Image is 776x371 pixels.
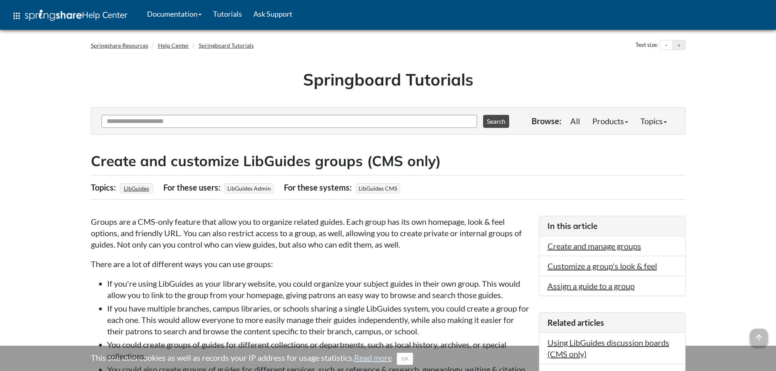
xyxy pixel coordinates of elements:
[163,180,222,195] div: For these users:
[547,338,669,359] a: Using LibGuides discussion boards (CMS only)
[207,4,248,24] a: Tutorials
[356,183,400,193] span: LibGuides CMS
[224,183,274,193] span: LibGuides Admin
[284,180,354,195] div: For these systems:
[91,42,148,49] a: Springshare Resources
[6,4,133,28] a: apps Help Center
[107,339,531,362] li: You could create groups of guides for different collections or departments, such as local history...
[547,241,641,251] a: Create and manage groups
[12,11,22,21] span: apps
[199,42,254,49] a: Springboard Tutorials
[547,318,604,327] span: Related articles
[91,216,531,250] p: Groups are a CMS-only feature that allow you to organize related guides. Each group has its own h...
[660,40,673,50] button: Decrease text size
[634,40,660,50] div: Text size:
[483,115,509,128] button: Search
[25,10,82,21] img: Springshare
[91,151,686,171] h2: Create and customize LibGuides groups (CMS only)
[673,40,685,50] button: Increase text size
[750,329,768,339] a: arrow_upward
[586,113,634,129] a: Products
[97,68,679,91] h1: Springboard Tutorials
[83,352,694,365] div: This site uses cookies as well as records your IP address for usage statistics.
[141,4,207,24] a: Documentation
[547,261,657,271] a: Customize a group's look & feel
[123,182,150,194] a: LibGuides
[82,9,128,20] span: Help Center
[634,113,673,129] a: Topics
[158,42,189,49] a: Help Center
[564,113,586,129] a: All
[750,329,768,347] span: arrow_upward
[248,4,298,24] a: Ask Support
[91,180,118,195] div: Topics:
[547,220,677,232] h3: In this article
[107,278,531,301] li: If you're using LibGuides as your library website, you could organize your subject guides in thei...
[547,281,635,291] a: Assign a guide to a group
[532,115,561,127] p: Browse:
[107,303,531,337] li: If you have multiple branches, campus libraries, or schools sharing a single LibGuides system, yo...
[91,258,531,270] p: There are a lot of different ways you can use groups:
